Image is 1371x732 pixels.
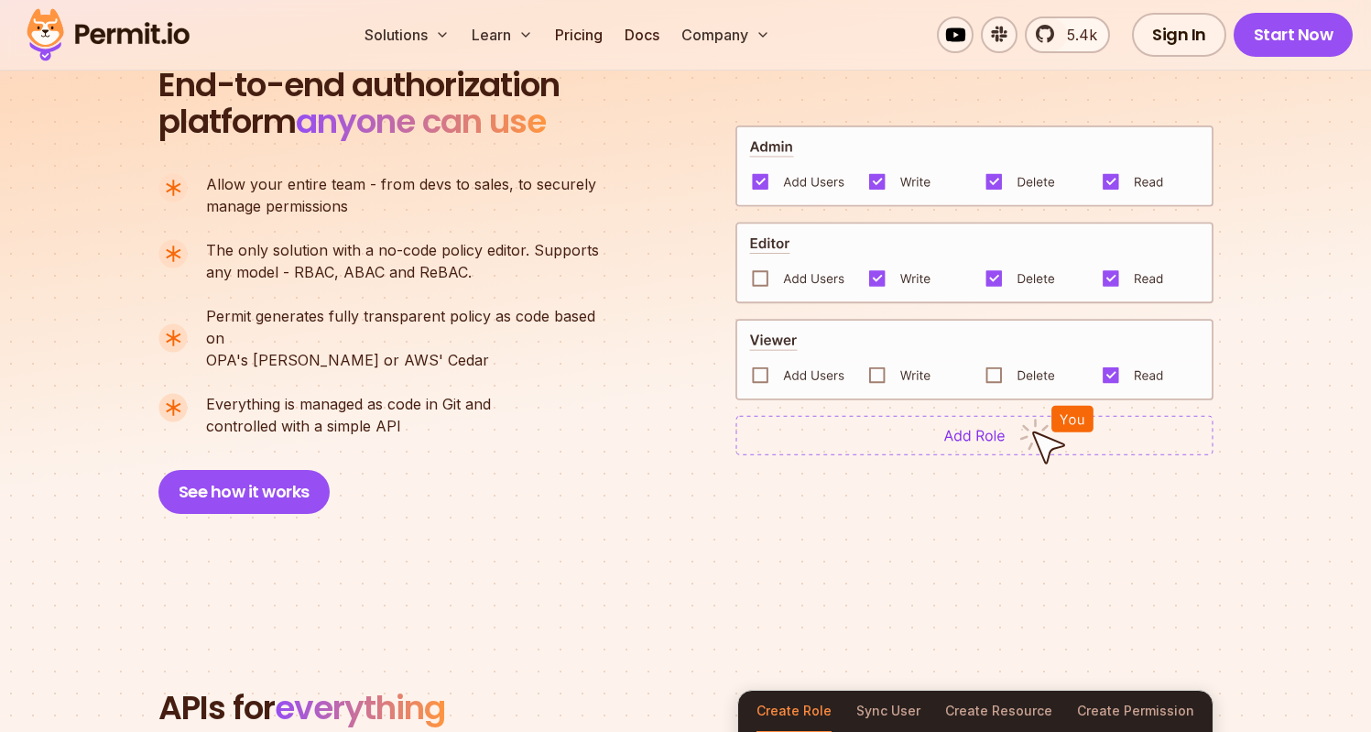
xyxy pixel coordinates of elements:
[357,16,457,53] button: Solutions
[158,67,560,140] h2: platform
[1132,13,1226,57] a: Sign In
[158,470,330,514] button: See how it works
[206,173,596,195] span: Allow your entire team - from devs to sales, to securely
[158,67,560,104] span: End-to-end authorization
[18,4,198,66] img: Permit logo
[1234,13,1354,57] a: Start Now
[206,305,615,371] p: OPA's [PERSON_NAME] or AWS' Cedar
[206,305,615,349] span: Permit generates fully transparent policy as code based on
[296,98,546,145] span: anyone can use
[674,16,778,53] button: Company
[1025,16,1110,53] a: 5.4k
[206,239,599,283] p: any model - RBAC, ABAC and ReBAC.
[464,16,540,53] button: Learn
[206,393,491,415] span: Everything is managed as code in Git and
[206,173,596,217] p: manage permissions
[275,684,445,731] span: everything
[1056,24,1097,46] span: 5.4k
[617,16,667,53] a: Docs
[158,690,715,727] h2: APIs for
[206,239,599,261] span: The only solution with a no-code policy editor. Supports
[548,16,610,53] a: Pricing
[206,393,491,437] p: controlled with a simple API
